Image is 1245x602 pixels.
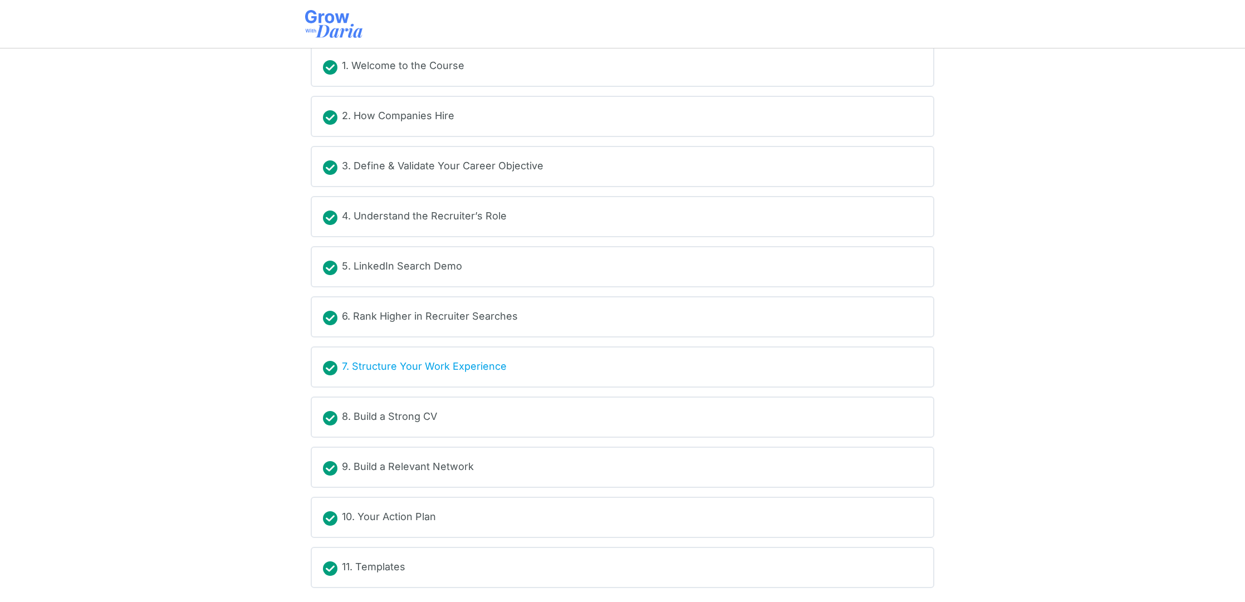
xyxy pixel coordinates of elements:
div: 9. Build a Relevant Network [342,459,474,476]
div: 7. Structure Your Work Experience [342,359,507,375]
div: Completed [323,361,337,375]
div: 5. LinkedIn Search Demo [342,258,462,275]
div: 6. Rank Higher in Recruiter Searches [342,309,518,325]
div: Completed [323,311,337,325]
div: Completed [323,211,337,225]
a: Completed 10. Your Action Plan [323,509,922,526]
a: Completed 11. Templates [323,559,922,576]
div: 3. Define & Validate Your Career Objective [342,158,543,175]
a: Completed 7. Structure Your Work Experience [323,359,922,375]
a: Completed 4. Understand the Recruiter’s Role [323,208,922,225]
div: Completed [323,261,337,275]
a: Completed 1. Welcome to the Course [323,58,922,75]
div: Completed [323,511,337,526]
a: Completed 3. Define & Validate Your Career Objective [323,158,922,175]
div: Completed [323,160,337,175]
div: 4. Understand the Recruiter’s Role [342,208,507,225]
a: Completed 2. How Companies Hire [323,108,922,125]
a: Completed 6. Rank Higher in Recruiter Searches [323,309,922,325]
div: Completed [323,561,337,576]
a: Completed 5. LinkedIn Search Demo [323,258,922,275]
div: Completed [323,411,337,425]
div: 10. Your Action Plan [342,509,436,526]
div: Completed [323,60,337,75]
a: Completed 9. Build a Relevant Network [323,459,922,476]
div: Completed [323,110,337,125]
div: 8. Build a Strong CV [342,409,437,425]
div: 2. How Companies Hire [342,108,454,125]
div: 11. Templates [342,559,405,576]
div: Completed [323,461,337,476]
a: Completed 8. Build a Strong CV [323,409,922,425]
div: 1. Welcome to the Course [342,58,464,75]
